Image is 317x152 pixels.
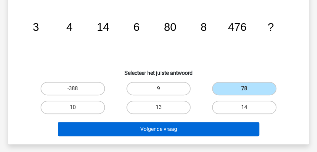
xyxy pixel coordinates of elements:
label: 13 [126,101,191,114]
tspan: 8 [201,21,207,33]
label: 10 [41,101,105,114]
h6: Selecteer het juiste antwoord [19,64,298,76]
tspan: 80 [164,21,176,33]
tspan: ? [268,21,274,33]
button: Volgende vraag [58,122,259,136]
label: 9 [126,82,191,95]
tspan: 14 [97,21,109,33]
label: -388 [41,82,105,95]
tspan: 4 [66,21,73,33]
label: 78 [212,82,276,95]
tspan: 3 [33,21,39,33]
tspan: 476 [228,21,247,33]
label: 14 [212,101,276,114]
tspan: 6 [134,21,140,33]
